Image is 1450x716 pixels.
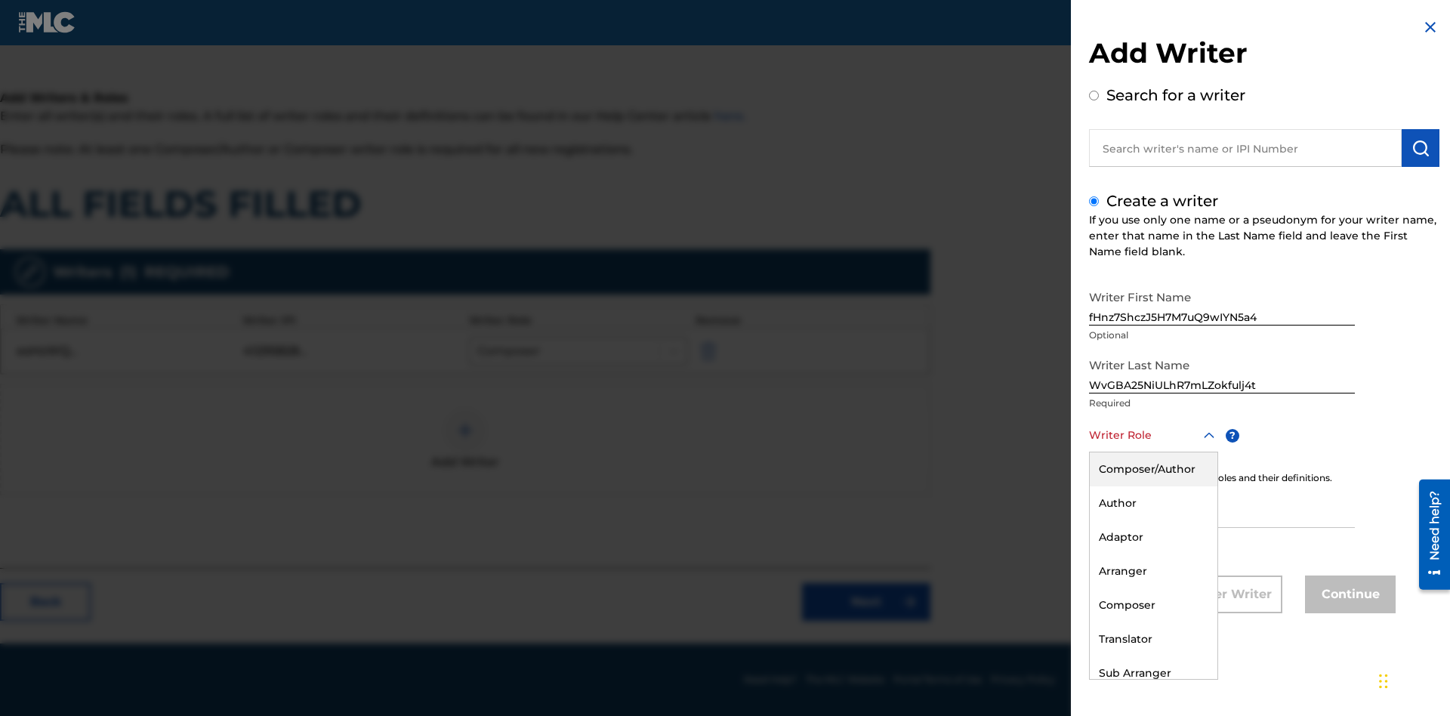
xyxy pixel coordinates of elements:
span: ? [1226,429,1239,443]
div: Composer/Author [1090,452,1217,486]
div: Arranger [1090,554,1217,588]
img: Search Works [1411,139,1430,157]
div: Adaptor [1090,520,1217,554]
div: Composer [1090,588,1217,622]
p: Optional [1089,329,1355,342]
iframe: Resource Center [1408,474,1450,597]
img: MLC Logo [18,11,76,33]
label: Create a writer [1106,192,1218,210]
h2: Add Writer [1089,36,1439,75]
p: Optional [1089,531,1355,545]
div: Click for a list of writer roles and their definitions. [1089,471,1439,485]
input: Search writer's name or IPI Number [1089,129,1402,167]
label: Search for a writer [1106,86,1245,104]
iframe: Chat Widget [1374,643,1450,716]
div: If you use only one name or a pseudonym for your writer name, enter that name in the Last Name fi... [1089,212,1439,260]
div: Sub Arranger [1090,656,1217,690]
div: Drag [1379,659,1388,704]
div: Author [1090,486,1217,520]
p: Required [1089,397,1355,410]
div: Translator [1090,622,1217,656]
